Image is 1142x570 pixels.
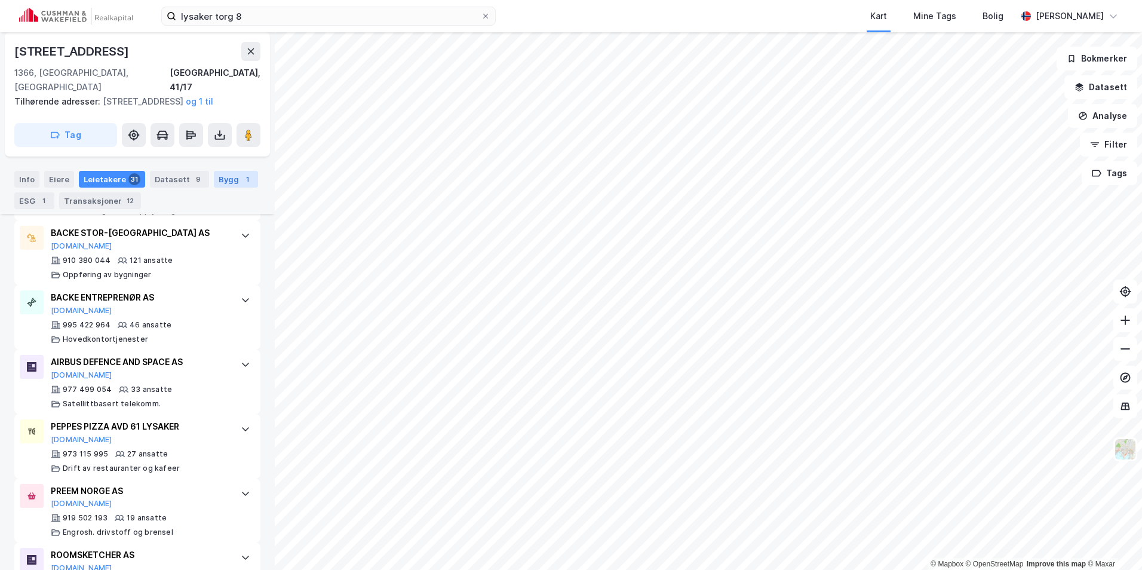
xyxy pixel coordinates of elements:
div: Kontrollprogram for chat [1082,513,1142,570]
button: Datasett [1064,75,1137,99]
div: Leietakere [79,171,145,188]
button: [DOMAIN_NAME] [51,499,112,508]
div: 973 115 995 [63,449,108,459]
button: [DOMAIN_NAME] [51,306,112,315]
div: 995 422 964 [63,320,110,330]
div: Info [14,171,39,188]
button: Analyse [1068,104,1137,128]
button: [DOMAIN_NAME] [51,435,112,445]
a: OpenStreetMap [966,560,1024,568]
div: Kart [870,9,887,23]
div: ROOMSKETCHER AS [51,548,229,562]
span: Tilhørende adresser: [14,96,103,106]
div: 33 ansatte [131,385,172,394]
div: Hovedkontortjenester [63,335,148,344]
div: [GEOGRAPHIC_DATA], 41/17 [170,66,260,94]
div: 46 ansatte [130,320,171,330]
a: Improve this map [1027,560,1086,568]
div: Eiere [44,171,74,188]
div: AIRBUS DEFENCE AND SPACE AS [51,355,229,369]
button: Tags [1082,161,1137,185]
div: 27 ansatte [127,449,168,459]
input: Søk på adresse, matrikkel, gårdeiere, leietakere eller personer [176,7,481,25]
div: 1366, [GEOGRAPHIC_DATA], [GEOGRAPHIC_DATA] [14,66,170,94]
div: [PERSON_NAME] [1036,9,1104,23]
div: [STREET_ADDRESS] [14,94,251,109]
div: Bolig [983,9,1003,23]
div: [STREET_ADDRESS] [14,42,131,61]
img: Z [1114,438,1137,461]
img: cushman-wakefield-realkapital-logo.202ea83816669bd177139c58696a8fa1.svg [19,8,133,24]
div: ESG [14,192,54,209]
div: PREEM NORGE AS [51,484,229,498]
div: Satellittbasert telekomm. [63,399,161,409]
div: BACKE STOR-[GEOGRAPHIC_DATA] AS [51,226,229,240]
div: 910 380 044 [63,256,110,265]
button: Filter [1080,133,1137,157]
iframe: Chat Widget [1082,513,1142,570]
div: Engrosh. drivstoff og brensel [63,528,173,537]
div: Mine Tags [913,9,956,23]
div: Drift av restauranter og kafeer [63,464,180,473]
div: 19 ansatte [127,513,167,523]
button: [DOMAIN_NAME] [51,241,112,251]
div: 1 [241,173,253,185]
button: Bokmerker [1057,47,1137,71]
div: Bygg [214,171,258,188]
div: Transaksjoner [59,192,141,209]
div: 919 502 193 [63,513,108,523]
button: Tag [14,123,117,147]
div: PEPPES PIZZA AVD 61 LYSAKER [51,419,229,434]
div: Oppføring av bygninger [63,270,151,280]
div: 12 [124,195,136,207]
a: Mapbox [931,560,963,568]
div: 1 [38,195,50,207]
div: BACKE ENTREPRENØR AS [51,290,229,305]
div: 31 [128,173,140,185]
div: 9 [192,173,204,185]
div: 121 ansatte [130,256,173,265]
div: Datasett [150,171,209,188]
div: 977 499 054 [63,385,112,394]
button: [DOMAIN_NAME] [51,370,112,380]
